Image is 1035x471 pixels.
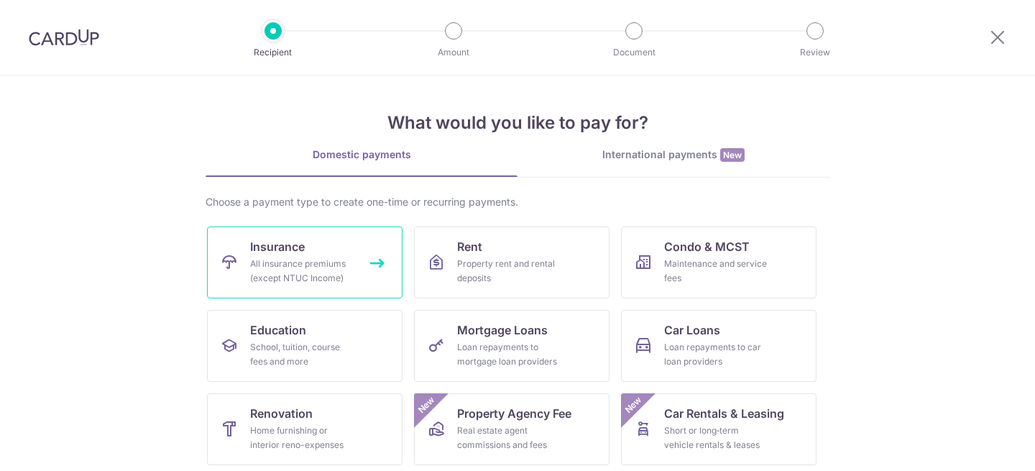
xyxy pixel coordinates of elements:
[220,45,326,60] p: Recipient
[414,393,609,465] a: Property Agency FeeReal estate agent commissions and feesNew
[517,147,829,163] div: International payments
[720,148,745,162] span: New
[400,45,507,60] p: Amount
[664,424,768,452] div: Short or long‑term vehicle rentals & leases
[664,321,720,339] span: Car Loans
[207,310,402,382] a: EducationSchool, tuition, course fees and more
[664,257,768,285] div: Maintenance and service fees
[250,424,354,452] div: Home furnishing or interior reno-expenses
[581,45,687,60] p: Document
[664,340,768,369] div: Loan repayments to car loan providers
[127,10,157,23] span: Help
[457,321,548,339] span: Mortgage Loans
[250,321,306,339] span: Education
[457,340,561,369] div: Loan repayments to mortgage loan providers
[250,340,354,369] div: School, tuition, course fees and more
[457,405,571,422] span: Property Agency Fee
[621,393,816,465] a: Car Rentals & LeasingShort or long‑term vehicle rentals & leasesNew
[457,257,561,285] div: Property rent and rental deposits
[207,227,402,298] a: InsuranceAll insurance premiums (except NTUC Income)
[206,110,829,136] h4: What would you like to pay for?
[457,238,482,255] span: Rent
[457,424,561,452] div: Real estate agent commissions and fees
[664,405,784,422] span: Car Rentals & Leasing
[414,310,609,382] a: Mortgage LoansLoan repayments to mortgage loan providers
[250,257,354,285] div: All insurance premiums (except NTUC Income)
[621,310,816,382] a: Car LoansLoan repayments to car loan providers
[622,393,645,417] span: New
[206,195,829,209] div: Choose a payment type to create one-time or recurring payments.
[29,29,99,46] img: CardUp
[414,227,609,298] a: RentProperty rent and rental deposits
[664,238,750,255] span: Condo & MCST
[250,238,305,255] span: Insurance
[250,405,313,422] span: Renovation
[415,393,438,417] span: New
[206,147,517,162] div: Domestic payments
[207,393,402,465] a: RenovationHome furnishing or interior reno-expenses
[762,45,868,60] p: Review
[621,227,816,298] a: Condo & MCSTMaintenance and service fees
